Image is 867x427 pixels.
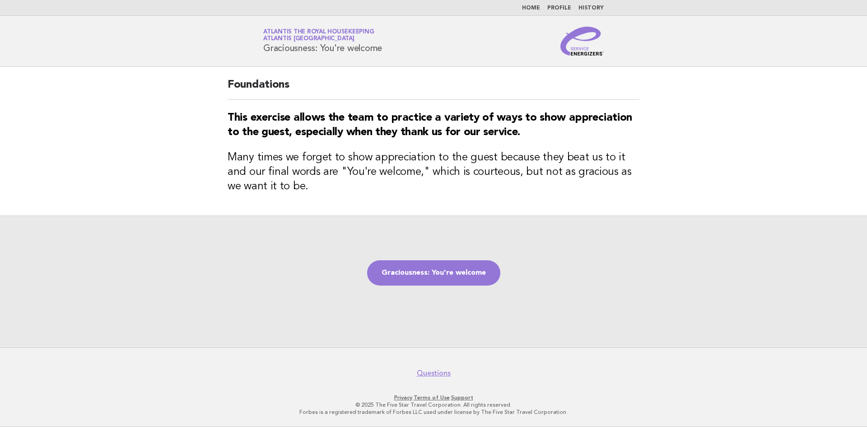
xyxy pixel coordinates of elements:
[451,394,473,401] a: Support
[578,5,604,11] a: History
[414,394,450,401] a: Terms of Use
[263,36,354,42] span: Atlantis [GEOGRAPHIC_DATA]
[547,5,571,11] a: Profile
[157,408,710,416] p: Forbes is a registered trademark of Forbes LLC used under license by The Five Star Travel Corpora...
[228,150,639,194] h3: Many times we forget to show appreciation to the guest because they beat us to it and our final w...
[394,394,412,401] a: Privacy
[228,78,639,100] h2: Foundations
[157,394,710,401] p: · ·
[367,260,500,286] a: Graciousness: You're welcome
[157,401,710,408] p: © 2025 The Five Star Travel Corporation. All rights reserved.
[228,113,632,138] strong: This exercise allows the team to practice a variety of ways to show appreciation to the guest, es...
[417,369,451,378] a: Questions
[560,27,604,56] img: Service Energizers
[263,29,382,53] h1: Graciousness: You're welcome
[263,29,374,42] a: Atlantis the Royal HousekeepingAtlantis [GEOGRAPHIC_DATA]
[522,5,540,11] a: Home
